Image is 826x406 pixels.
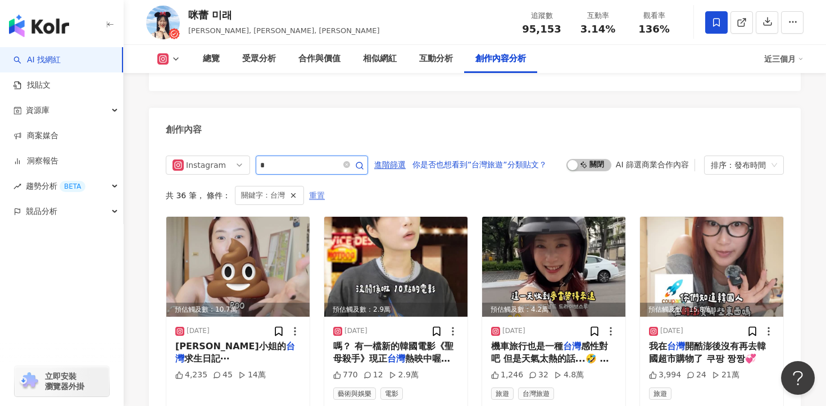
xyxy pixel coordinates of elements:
span: 求生日記⋯ [184,353,229,364]
div: 12 [364,369,383,381]
mark: 台灣 [175,341,295,364]
span: 95,153 [522,23,561,35]
div: 咪蕾 미래 [188,8,380,22]
img: post-image [324,217,468,317]
div: 3,994 [649,369,681,381]
mark: 台灣 [667,341,685,352]
img: post-image [166,217,310,317]
span: 資源庫 [26,98,49,123]
div: 相似網紅 [363,52,397,66]
div: post-image預估觸及數：4.2萬 [482,217,625,317]
span: close-circle [343,161,350,168]
div: 互動分析 [419,52,453,66]
span: 趨勢分析 [26,174,85,199]
div: 21萬 [712,369,739,381]
span: 台灣旅遊 [518,387,554,400]
div: 770 [333,369,358,381]
div: BETA [60,181,85,192]
mark: 台灣 [387,353,405,364]
span: 關鍵字：台灣 [241,189,285,202]
img: logo [9,15,69,37]
div: [DATE] [187,326,210,336]
span: 電影 [380,387,403,400]
span: rise [13,183,21,190]
div: 24 [687,369,706,381]
div: 受眾分析 [242,52,276,66]
div: 近三個月 [764,50,804,68]
div: 4,235 [175,369,207,381]
div: 預估觸及數：2.9萬 [324,303,468,317]
div: 45 [213,369,233,381]
span: 旅遊 [491,387,514,400]
a: 商案媒合 [13,130,58,142]
div: 創作內容 [166,124,202,136]
span: 3.14% [580,24,615,35]
span: 旅遊 [649,387,671,400]
span: 136% [638,24,670,35]
div: 預估觸及數：10.7萬 [166,303,310,317]
span: 機車旅行也是一種 [491,341,563,352]
div: 預估觸及數：4.2萬 [482,303,625,317]
div: 預估觸及數：15.8萬 [640,303,783,317]
span: 進階篩選 [374,156,406,174]
div: [DATE] [344,326,367,336]
img: post-image [482,217,625,317]
span: 立即安裝 瀏覽器外掛 [45,371,84,391]
div: [DATE] [660,326,683,336]
a: 洞察報告 [13,156,58,167]
button: 重置 [308,186,325,204]
span: 重置 [309,187,325,205]
div: AI 篩選商業合作內容 [616,160,689,169]
div: 觀看率 [633,10,675,21]
span: 我在 [649,341,667,352]
a: 找貼文 [13,80,51,91]
div: 2.9萬 [389,369,419,381]
div: 4.8萬 [554,369,584,381]
button: 進階篩選 [374,156,406,174]
div: 互動率 [577,10,619,21]
iframe: Help Scout Beacon - Open [781,361,815,395]
div: 共 36 筆 ， 條件： [166,186,784,205]
div: post-image預估觸及數：2.9萬 [324,217,468,317]
div: post-image預估觸及數：15.8萬 [640,217,783,317]
img: post-image [640,217,783,317]
div: 總覽 [203,52,220,66]
div: [DATE] [502,326,525,336]
a: searchAI 找網紅 [13,54,61,66]
div: 創作內容分析 [475,52,526,66]
button: 你是否也想看到”台灣旅遊”分類貼文？ [412,156,547,174]
span: 競品分析 [26,199,57,224]
img: chrome extension [18,372,40,390]
div: Instagram [186,156,223,174]
span: 藝術與娛樂 [333,387,376,400]
div: 32 [529,369,548,381]
mark: 台灣 [563,341,581,352]
span: close-circle [343,159,350,170]
a: chrome extension立即安裝 瀏覽器外掛 [15,366,109,396]
div: post-image預估觸及數：10.7萬 [166,217,310,317]
div: 合作與價值 [298,52,341,66]
img: KOL Avatar [146,6,180,39]
span: 嗎？ 有一檔新的韓國電影《聖母殺手》現正 [333,341,453,364]
div: 1,246 [491,369,523,381]
span: [PERSON_NAME], [PERSON_NAME], [PERSON_NAME] [188,26,380,35]
div: 追蹤數 [520,10,563,21]
span: [PERSON_NAME]小姐的 [175,341,286,352]
div: 排序：發布時間 [711,156,767,174]
span: 你是否也想看到”台灣旅遊”分類貼文？ [412,156,547,174]
div: 14萬 [238,369,266,381]
span: 開酷澎後沒有再去韓國超市購物了 쿠팡 짱짱💞 [649,341,766,364]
